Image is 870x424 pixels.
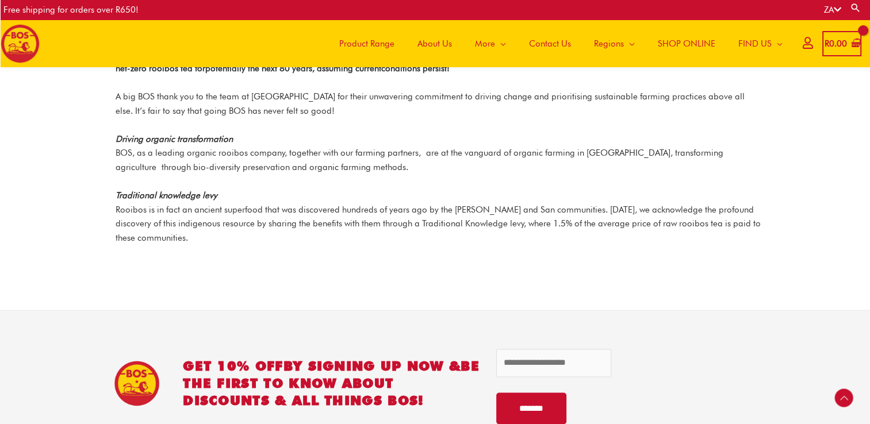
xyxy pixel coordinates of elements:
img: BOS Ice Tea [114,360,160,406]
span: BY SIGNING UP NOW & [283,358,461,373]
a: About Us [406,20,463,67]
p: Rooibos is in fact an ancient superfood that was discovered hundreds of years ago by the [PERSON_... [116,188,761,245]
img: BOS logo finals-200px [1,24,40,63]
h2: GET 10% OFF be the first to know about discounts & all things BOS! [183,357,480,409]
a: More [463,20,518,67]
span: R [825,38,829,49]
b: potentially the next 80 years, assuming current [205,63,381,74]
span: Product Range [339,26,394,61]
p: BOS, as a leading organic rooibos company, together with our farming partners, are at the vanguar... [116,132,761,175]
strong: Traditional knowledge levy [116,190,217,201]
span: More [475,26,495,61]
a: SHOP ONLINE [646,20,727,67]
span: Contact Us [529,26,571,61]
a: Contact Us [518,20,582,67]
span: SHOP ONLINE [658,26,715,61]
a: Search button [850,2,861,13]
p: A big BOS thank you to the team at [GEOGRAPHIC_DATA] for their unwavering commitment to driving c... [116,90,761,118]
strong: Driving organic transformation [116,134,233,144]
a: Regions [582,20,646,67]
nav: Site Navigation [319,20,794,67]
span: Regions [594,26,624,61]
span: About Us [417,26,452,61]
a: Product Range [328,20,406,67]
b: conditions persist! [381,63,450,74]
a: ZA [824,5,841,15]
span: FIND US [738,26,772,61]
a: View Shopping Cart, empty [822,31,861,57]
bdi: 0.00 [825,38,847,49]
